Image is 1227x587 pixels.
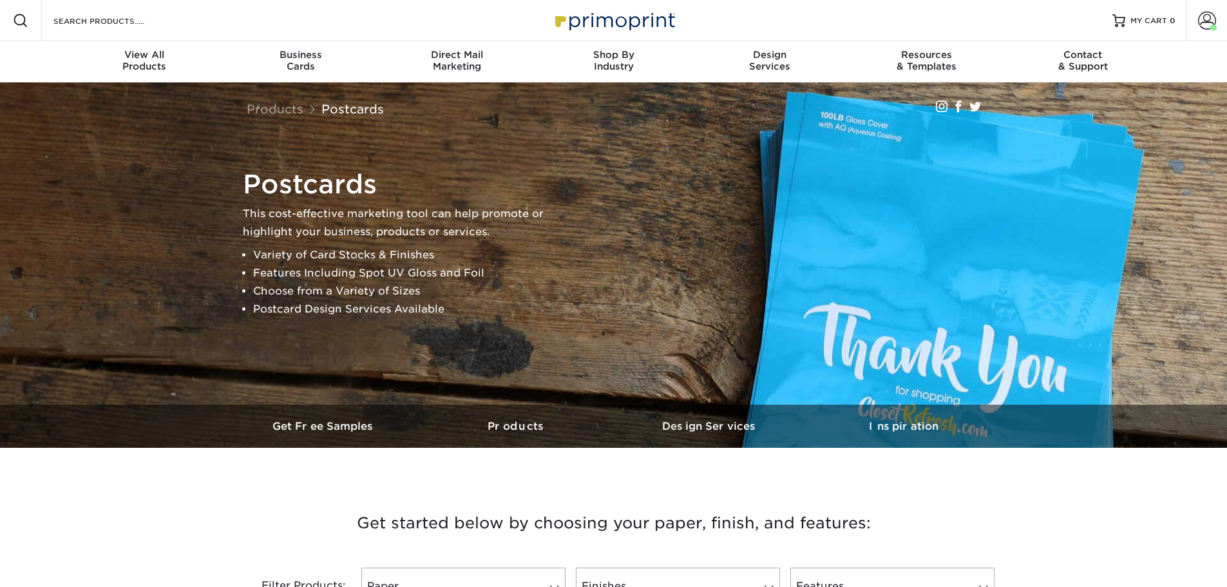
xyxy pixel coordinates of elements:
[1130,15,1167,26] span: MY CART
[848,41,1005,82] a: Resources& Templates
[1005,49,1161,72] div: & Support
[321,102,384,116] a: Postcards
[227,420,421,432] h3: Get Free Samples
[243,169,565,200] h1: Postcards
[66,49,223,72] div: Products
[222,49,379,61] span: Business
[243,205,565,241] p: This cost-effective marketing tool can help promote or highlight your business, products or servi...
[1170,16,1175,25] span: 0
[421,420,614,432] h3: Products
[52,13,178,28] input: SEARCH PRODUCTS.....
[421,405,614,448] a: Products
[222,41,379,82] a: BusinessCards
[253,282,565,300] li: Choose from a Variety of Sizes
[379,41,535,82] a: Direct MailMarketing
[253,264,565,282] li: Features Including Spot UV Gloss and Foil
[247,102,303,116] a: Products
[549,6,678,34] img: Primoprint
[1005,41,1161,82] a: Contact& Support
[807,405,1000,448] a: Inspiration
[535,41,692,82] a: Shop ByIndustry
[692,49,848,72] div: Services
[692,49,848,61] span: Design
[222,49,379,72] div: Cards
[66,41,223,82] a: View AllProducts
[614,405,807,448] a: Design Services
[535,49,692,61] span: Shop By
[614,420,807,432] h3: Design Services
[848,49,1005,72] div: & Templates
[807,420,1000,432] h3: Inspiration
[692,41,848,82] a: DesignServices
[66,49,223,61] span: View All
[253,246,565,264] li: Variety of Card Stocks & Finishes
[253,300,565,318] li: Postcard Design Services Available
[379,49,535,61] span: Direct Mail
[848,49,1005,61] span: Resources
[237,494,991,552] h3: Get started below by choosing your paper, finish, and features:
[535,49,692,72] div: Industry
[227,405,421,448] a: Get Free Samples
[379,49,535,72] div: Marketing
[1005,49,1161,61] span: Contact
